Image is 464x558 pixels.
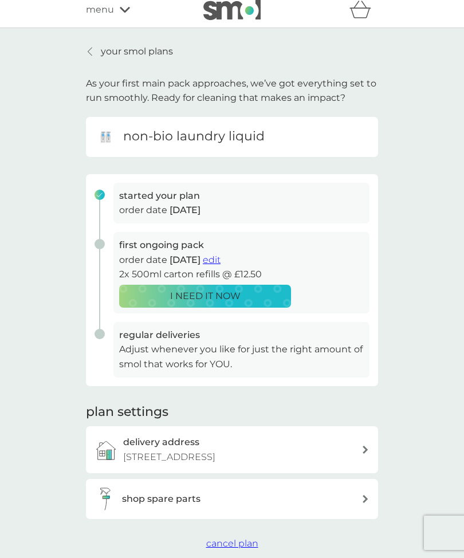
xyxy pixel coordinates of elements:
p: order date [119,253,364,268]
a: your smol plans [86,44,173,59]
h3: started your plan [119,188,364,203]
p: order date [119,203,364,218]
a: delivery address[STREET_ADDRESS] [86,426,378,473]
span: [DATE] [170,254,200,265]
p: your smol plans [101,44,173,59]
h2: plan settings [86,403,168,421]
h3: delivery address [123,435,199,450]
h6: non-bio laundry liquid [123,128,265,146]
span: edit [203,254,221,265]
button: I NEED IT NOW [119,285,291,308]
h3: first ongoing pack [119,238,364,253]
p: I NEED IT NOW [170,289,241,304]
p: Adjust whenever you like for just the right amount of smol that works for YOU. [119,342,364,371]
p: As your first main pack approaches, we’ve got everything set to run smoothly. Ready for cleaning ... [86,76,378,105]
span: menu [86,2,114,17]
button: edit [203,253,221,268]
p: 2x 500ml carton refills @ £12.50 [119,267,364,282]
button: cancel plan [206,536,258,551]
h3: shop spare parts [122,492,200,506]
span: cancel plan [206,538,258,549]
p: [STREET_ADDRESS] [123,450,215,465]
h3: regular deliveries [119,328,364,343]
button: shop spare parts [86,479,378,519]
img: non-bio laundry liquid [95,125,117,148]
span: [DATE] [170,205,200,215]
